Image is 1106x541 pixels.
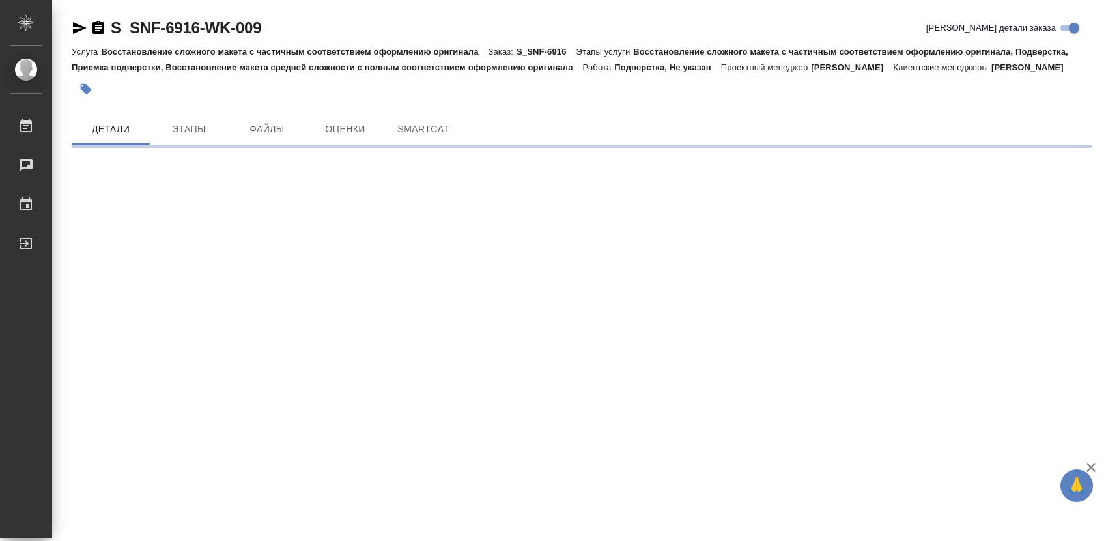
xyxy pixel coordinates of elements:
button: Добавить тэг [72,75,100,104]
span: 🙏 [1066,472,1088,499]
p: Подверстка, Не указан [614,62,721,72]
a: S_SNF-6916-WK-009 [111,19,261,36]
p: [PERSON_NAME] [811,62,893,72]
p: Работа [583,62,615,72]
span: Файлы [236,121,298,137]
button: Скопировать ссылку [91,20,106,36]
button: Скопировать ссылку для ЯМессенджера [72,20,87,36]
p: Услуга [72,47,101,57]
span: Этапы [158,121,220,137]
p: Заказ: [489,47,517,57]
button: 🙏 [1060,469,1093,502]
p: [PERSON_NAME] [991,62,1073,72]
span: SmartCat [392,121,455,137]
span: Оценки [314,121,376,137]
span: [PERSON_NAME] детали заказа [926,21,1056,35]
p: S_SNF-6916 [517,47,576,57]
p: Проектный менеджер [721,62,811,72]
span: Детали [79,121,142,137]
p: Клиентские менеджеры [893,62,991,72]
p: Восстановление сложного макета с частичным соответствием оформлению оригинала [101,47,488,57]
p: Этапы услуги [576,47,634,57]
